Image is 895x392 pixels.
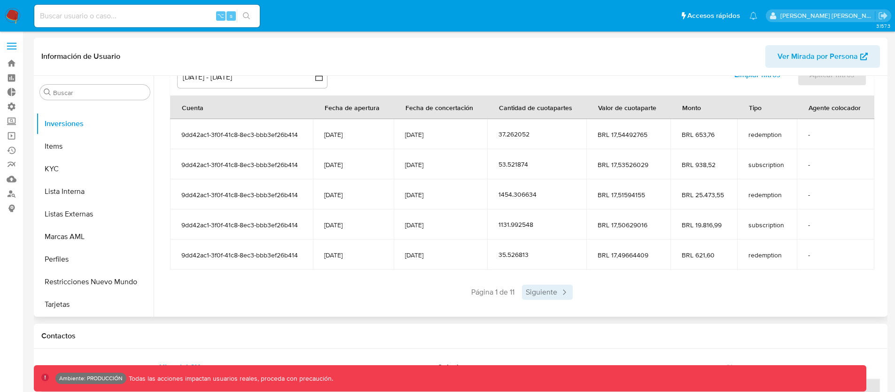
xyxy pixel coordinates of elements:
h1: Contactos [41,331,880,341]
button: Restricciones Nuevo Mundo [36,271,154,293]
span: Ver Mirada por Persona [778,45,858,68]
button: search-icon [237,9,256,23]
button: Buscar [44,88,51,96]
span: Accesos rápidos [687,11,740,21]
h1: Información de Usuario [41,52,120,61]
button: Lista Interna [36,180,154,203]
input: Buscar [53,88,146,97]
button: Perfiles [36,248,154,271]
p: Todas las acciones impactan usuarios reales, proceda con precaución. [126,374,333,383]
span: Soluciones [438,362,475,373]
button: Marcas AML [36,225,154,248]
button: Tarjetas [36,293,154,316]
button: Items [36,135,154,158]
p: victor.david@mercadolibre.com.co [780,11,875,20]
a: Notificaciones [749,12,757,20]
input: Buscar usuario o caso... [34,10,260,22]
button: KYC [36,158,154,180]
span: Historial CX [159,362,200,373]
span: s [230,11,233,20]
p: Ambiente: PRODUCCIÓN [59,376,123,380]
button: Ver Mirada por Persona [765,45,880,68]
a: Salir [878,11,888,21]
span: Chat [725,362,741,373]
button: Inversiones [36,112,154,135]
span: ⌥ [217,11,224,20]
button: Listas Externas [36,203,154,225]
